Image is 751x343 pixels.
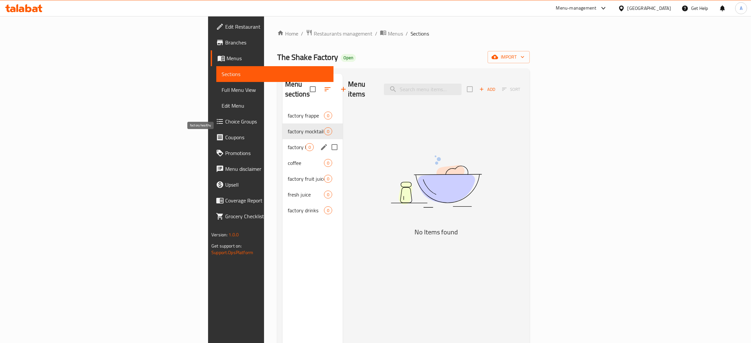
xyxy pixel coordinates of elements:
[478,86,496,93] span: Add
[216,66,334,82] a: Sections
[306,82,320,96] span: Select all sections
[556,4,597,12] div: Menu-management
[211,161,334,177] a: Menu disclaimer
[282,123,343,139] div: factory mocktails0
[211,242,242,250] span: Get support on:
[319,142,329,152] button: edit
[341,54,356,62] div: Open
[384,84,462,95] input: search
[222,102,328,110] span: Edit Menu
[277,29,530,38] nav: breadcrumb
[288,206,324,214] span: factory drinks
[211,19,334,35] a: Edit Restaurant
[406,30,408,38] li: /
[282,187,343,202] div: fresh juice0
[225,39,328,46] span: Branches
[288,159,324,167] span: coffee
[324,176,332,182] span: 0
[477,84,498,94] span: Add item
[211,208,334,224] a: Grocery Checklist
[288,143,306,151] span: factory healthy
[225,165,328,173] span: Menu disclaimer
[225,118,328,125] span: Choice Groups
[282,108,343,123] div: factory frappe0
[348,79,376,99] h2: Menu items
[306,143,314,151] div: items
[354,138,519,225] img: dish.svg
[498,84,524,94] span: Sort items
[225,197,328,204] span: Coverage Report
[306,144,313,150] span: 0
[320,81,335,97] span: Sort sections
[354,227,519,237] h5: No Items found
[324,113,332,119] span: 0
[324,207,332,214] span: 0
[222,86,328,94] span: Full Menu View
[380,29,403,38] a: Menus
[324,127,332,135] div: items
[314,30,372,38] span: Restaurants management
[477,84,498,94] button: Add
[211,145,334,161] a: Promotions
[282,202,343,218] div: factory drinks0
[282,155,343,171] div: coffee0
[324,206,332,214] div: items
[288,175,324,183] span: factory fruit juices
[211,114,334,129] a: Choice Groups
[335,81,351,97] button: Add section
[282,171,343,187] div: factory fruit juices0
[288,191,324,198] span: fresh juice
[216,82,334,98] a: Full Menu View
[225,181,328,189] span: Upsell
[211,50,334,66] a: Menus
[628,5,671,12] div: [GEOGRAPHIC_DATA]
[227,54,328,62] span: Menus
[324,160,332,166] span: 0
[222,70,328,78] span: Sections
[375,30,377,38] li: /
[211,230,228,239] span: Version:
[225,23,328,31] span: Edit Restaurant
[324,175,332,183] div: items
[211,35,334,50] a: Branches
[211,129,334,145] a: Coupons
[740,5,742,12] span: A
[229,230,239,239] span: 1.0.0
[324,191,332,198] div: items
[306,29,372,38] a: Restaurants management
[211,248,253,257] a: Support.OpsPlatform
[341,55,356,61] span: Open
[288,127,324,135] span: factory mocktails
[211,177,334,193] a: Upsell
[324,112,332,119] div: items
[225,212,328,220] span: Grocery Checklist
[411,30,429,38] span: Sections
[211,193,334,208] a: Coverage Report
[388,30,403,38] span: Menus
[282,105,343,221] nav: Menu sections
[225,133,328,141] span: Coupons
[324,128,332,135] span: 0
[225,149,328,157] span: Promotions
[277,50,338,65] span: The Shake Factory
[282,139,343,155] div: factory healthy0edit
[216,98,334,114] a: Edit Menu
[488,51,530,63] button: import
[288,112,324,119] span: factory frappe
[324,192,332,198] span: 0
[493,53,524,61] span: import
[324,159,332,167] div: items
